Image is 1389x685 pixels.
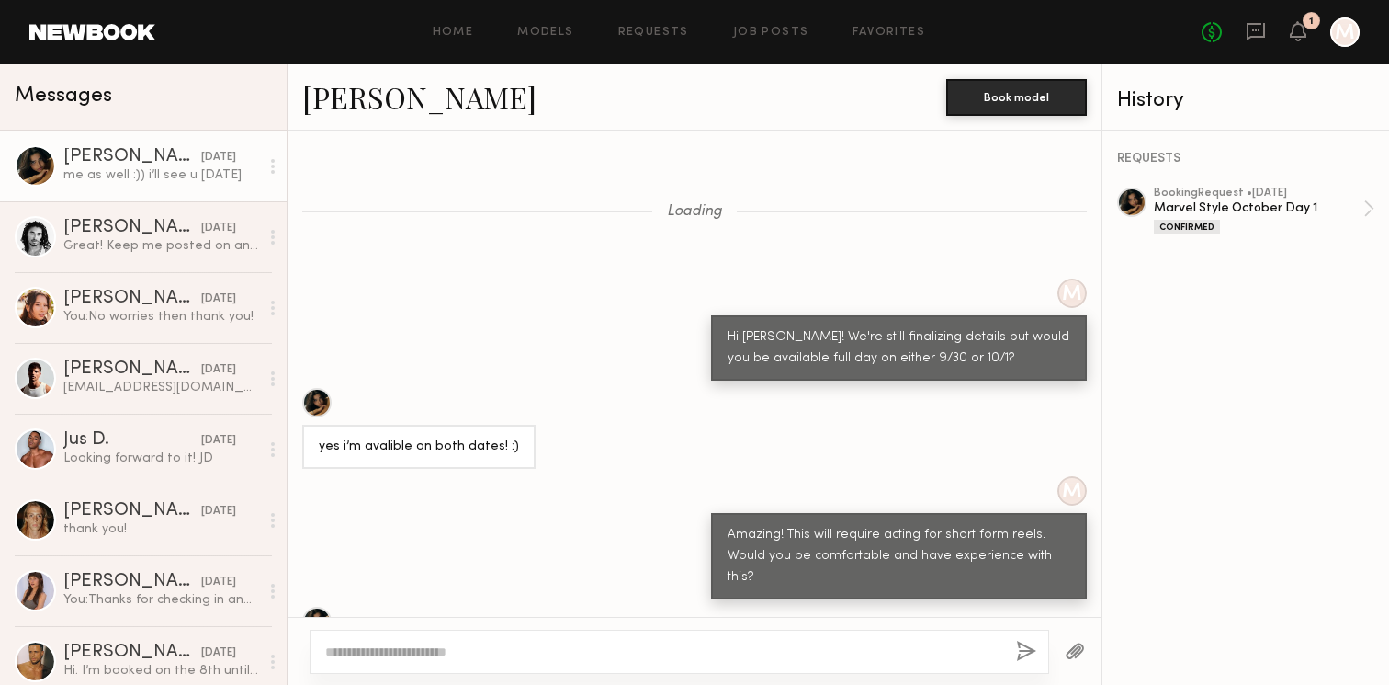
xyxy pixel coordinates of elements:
div: [PERSON_NAME] [63,502,201,520]
div: REQUESTS [1117,153,1374,166]
div: me as well :)) i’ll see u [DATE] [63,166,259,184]
div: yes i’m avalible on both dates! :) [319,437,519,458]
div: Amazing! This will require acting for short form reels. Would you be comfortable and have experie... [728,525,1070,588]
div: [PERSON_NAME] [63,148,201,166]
div: booking Request • [DATE] [1154,188,1363,200]
a: bookingRequest •[DATE]Marvel Style October Day 1Confirmed [1154,188,1374,234]
div: [DATE] [201,291,236,308]
div: [DATE] [201,149,236,166]
a: [PERSON_NAME] [302,77,536,117]
div: Confirmed [1154,220,1220,234]
div: Marvel Style October Day 1 [1154,200,1363,217]
div: [DATE] [201,645,236,662]
div: [PERSON_NAME] [63,644,201,662]
a: Book model [946,88,1087,104]
div: [DATE] [201,432,236,450]
div: [DATE] [201,361,236,379]
span: Messages [15,86,112,107]
a: Models [517,27,573,39]
button: Book model [946,79,1087,116]
div: [PERSON_NAME] [63,573,201,591]
div: [DATE] [201,574,236,591]
div: [EMAIL_ADDRESS][DOMAIN_NAME] [63,379,259,396]
a: Requests [618,27,689,39]
div: [PERSON_NAME] [63,219,201,237]
a: Job Posts [733,27,809,39]
div: 1 [1309,17,1314,27]
div: Hi [PERSON_NAME]! We're still finalizing details but would you be available full day on either 9/... [728,327,1070,370]
div: You: Thanks for checking in and yes we'd like to hold! Still confirming a few details with our cl... [63,591,259,609]
div: Jus D. [63,431,201,450]
div: [PERSON_NAME] [63,290,201,308]
a: M [1330,17,1360,47]
div: Looking forward to it! JD [63,450,259,467]
div: thank you! [63,520,259,538]
div: You: No worries then thank you! [63,308,259,325]
div: [PERSON_NAME] [63,360,201,379]
div: [DATE] [201,220,236,237]
div: History [1117,90,1374,111]
div: [DATE] [201,503,236,520]
div: Great! Keep me posted on anything that comes up in the meantime, but otherwise I’ll see y’all then! [63,237,259,255]
span: Loading [667,204,722,220]
a: Home [433,27,474,39]
a: Favorites [853,27,925,39]
div: Hi. I’m booked on the 8th until 1pm [63,662,259,679]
